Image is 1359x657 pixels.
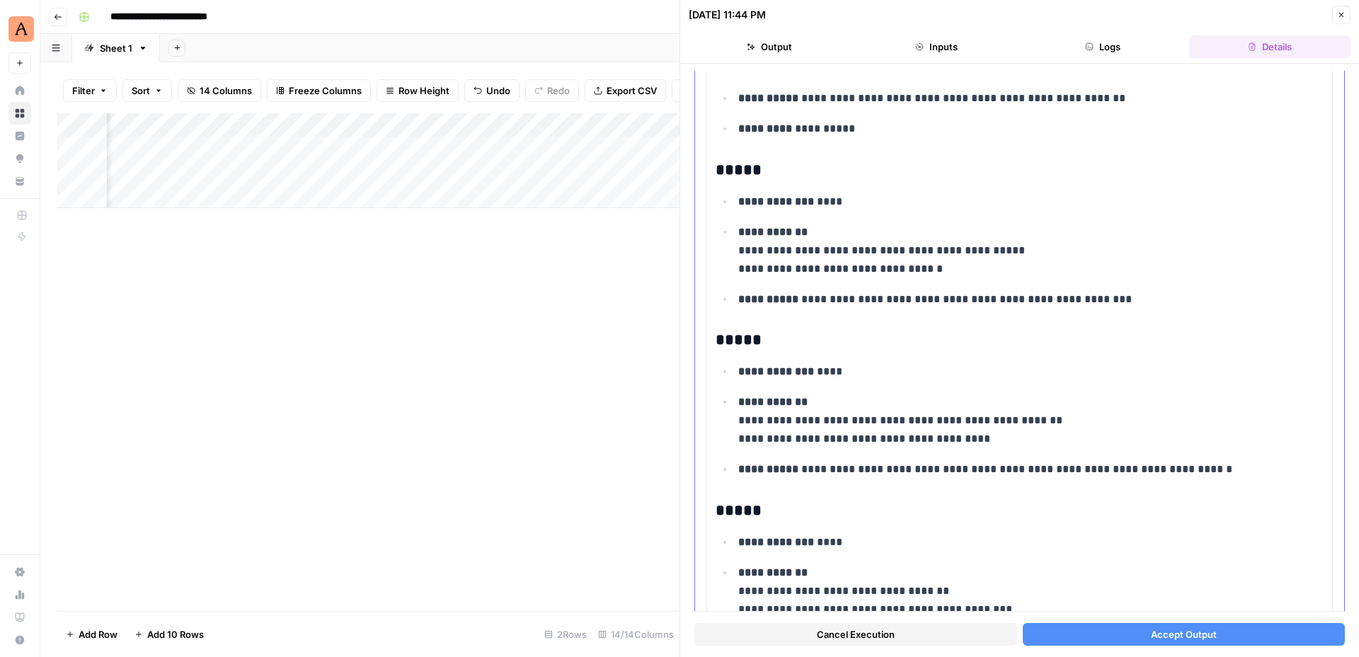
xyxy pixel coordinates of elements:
[72,84,95,98] span: Filter
[377,79,459,102] button: Row Height
[817,627,895,641] span: Cancel Execution
[8,561,31,583] a: Settings
[147,627,204,641] span: Add 10 Rows
[72,34,160,62] a: Sheet 1
[8,629,31,651] button: Help + Support
[8,79,31,102] a: Home
[8,102,31,125] a: Browse
[200,84,252,98] span: 14 Columns
[856,35,1017,58] button: Inputs
[689,8,766,22] div: [DATE] 11:44 PM
[178,79,261,102] button: 14 Columns
[525,79,579,102] button: Redo
[289,84,362,98] span: Freeze Columns
[63,79,117,102] button: Filter
[1023,623,1346,646] button: Accept Output
[8,16,34,42] img: Animalz Logo
[1023,35,1184,58] button: Logs
[122,79,172,102] button: Sort
[1151,627,1217,641] span: Accept Output
[8,147,31,170] a: Opportunities
[486,84,510,98] span: Undo
[57,623,126,646] button: Add Row
[8,11,31,47] button: Workspace: Animalz
[79,627,117,641] span: Add Row
[585,79,666,102] button: Export CSV
[267,79,371,102] button: Freeze Columns
[464,79,520,102] button: Undo
[8,583,31,606] a: Usage
[132,84,150,98] span: Sort
[607,84,657,98] span: Export CSV
[1189,35,1351,58] button: Details
[539,623,592,646] div: 2 Rows
[694,623,1017,646] button: Cancel Execution
[592,623,679,646] div: 14/14 Columns
[8,125,31,147] a: Insights
[689,35,850,58] button: Output
[398,84,449,98] span: Row Height
[8,170,31,193] a: Your Data
[8,606,31,629] a: Learning Hub
[100,41,132,55] div: Sheet 1
[126,623,212,646] button: Add 10 Rows
[547,84,570,98] span: Redo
